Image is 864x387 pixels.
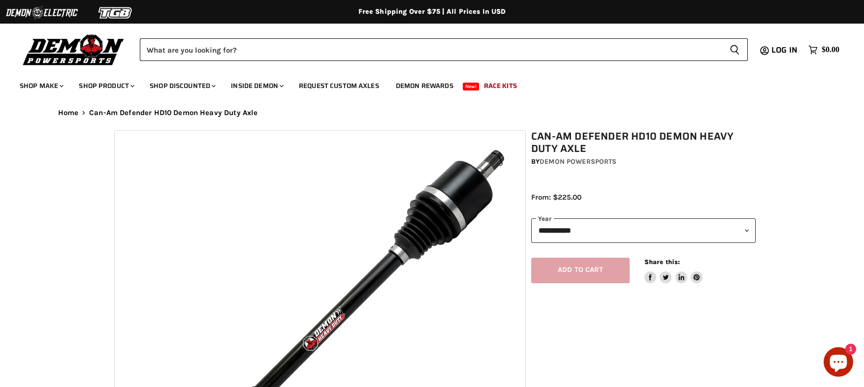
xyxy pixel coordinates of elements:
img: Demon Powersports [20,32,128,67]
span: $0.00 [822,45,839,55]
a: Demon Powersports [540,157,616,166]
a: $0.00 [803,43,844,57]
aside: Share this: [644,258,703,284]
inbox-online-store-chat: Shopify online store chat [821,347,856,379]
span: Share this: [644,258,680,266]
span: Log in [771,44,798,56]
nav: Breadcrumbs [38,109,826,117]
img: TGB Logo 2 [79,3,153,22]
select: year [531,218,756,242]
a: Home [58,109,79,117]
a: Shop Make [12,76,69,96]
a: Shop Product [71,76,140,96]
form: Product [140,38,748,61]
a: Shop Discounted [142,76,222,96]
div: Free Shipping Over $75 | All Prices In USD [38,7,826,16]
div: by [531,156,756,167]
h1: Can-Am Defender HD10 Demon Heavy Duty Axle [531,130,756,155]
a: Race Kits [477,76,524,96]
a: Log in [767,46,803,55]
span: From: $225.00 [531,193,581,202]
img: Demon Electric Logo 2 [5,3,79,22]
a: Request Custom Axles [291,76,386,96]
a: Demon Rewards [388,76,461,96]
button: Search [722,38,748,61]
span: New! [463,83,480,90]
ul: Main menu [12,72,837,96]
input: Search [140,38,722,61]
span: Can-Am Defender HD10 Demon Heavy Duty Axle [89,109,257,117]
a: Inside Demon [224,76,289,96]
